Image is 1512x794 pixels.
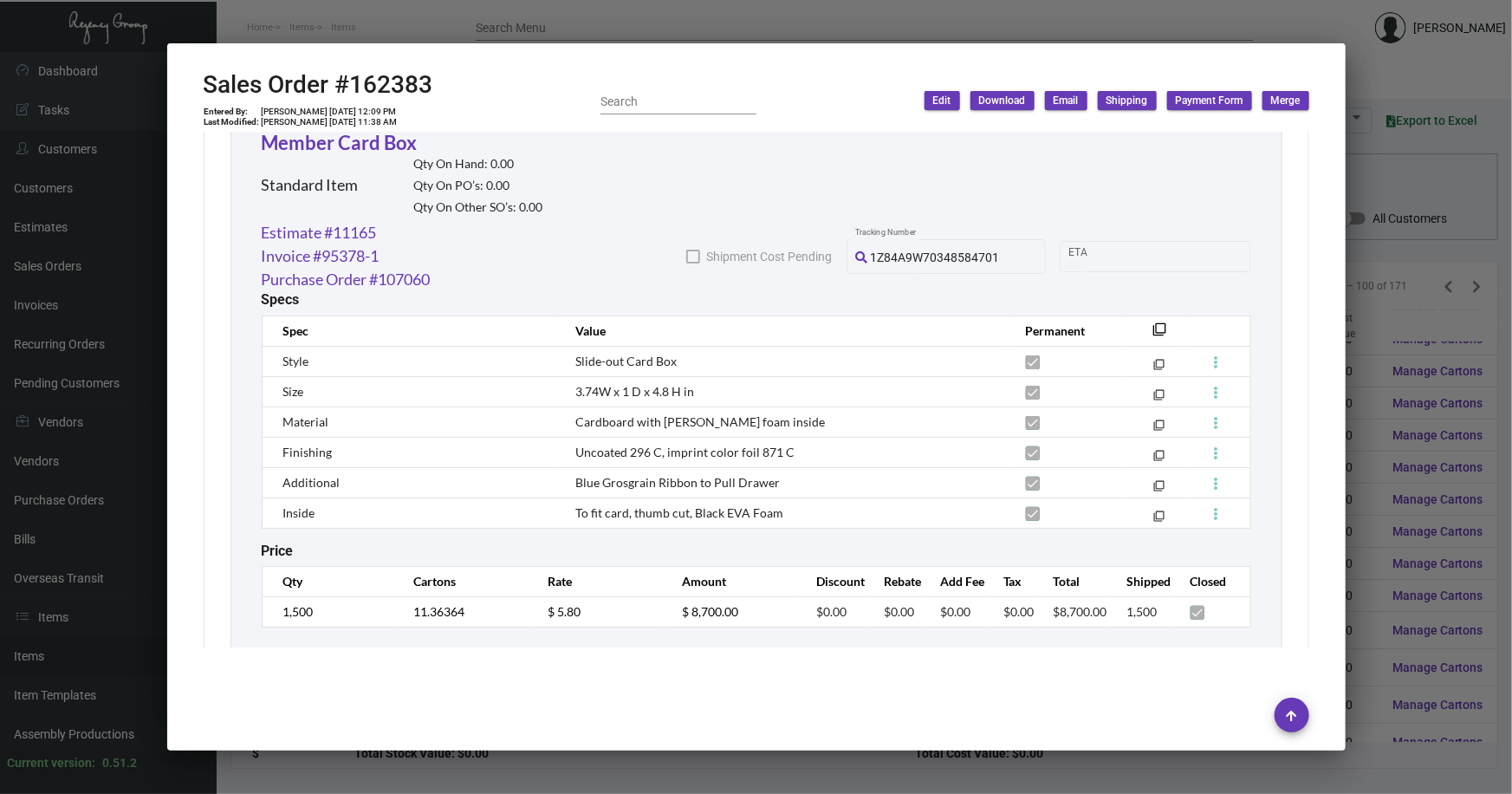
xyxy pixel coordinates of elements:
[575,414,825,429] span: Cardboard with [PERSON_NAME] foam inside
[262,316,558,346] th: Spec
[204,70,433,100] h2: Sales Order #162383
[575,505,783,520] span: To fit card, thumb cut, Black EVA Foam
[1271,94,1301,108] span: Merge
[102,754,137,772] div: 0.51.2
[933,94,951,108] span: Edit
[1054,604,1107,619] span: $8,700.00
[1126,604,1157,619] span: 1,500
[575,475,780,490] span: Blue Grosgrain Ribbon to Pull Drawer
[940,604,970,619] span: $0.00
[1004,604,1035,619] span: $0.00
[283,414,329,429] span: Material
[1153,423,1165,434] mat-icon: filter_none
[204,107,261,117] td: Entered By:
[866,566,923,596] th: Rebate
[575,445,795,459] span: Uncoated 296 C, imprint color foil 871 C
[1173,566,1250,596] th: Closed
[1153,393,1165,404] mat-icon: filter_none
[987,566,1036,596] th: Tax
[261,107,399,117] td: [PERSON_NAME] [DATE] 12:09 PM
[283,384,304,399] span: Size
[262,268,431,291] a: Purchase Order #107060
[1109,566,1172,596] th: Shipped
[204,117,261,127] td: Last Modified:
[884,604,914,619] span: $0.00
[1106,94,1148,108] span: Shipping
[1153,328,1167,342] mat-icon: filter_none
[1098,91,1157,110] button: Shipping
[262,543,294,559] h2: Price
[1045,91,1087,110] button: Email
[262,131,418,154] a: Member Card Box
[575,384,694,399] span: 3.74W x 1 D x 4.8 H in
[262,566,396,596] th: Qty
[970,91,1035,110] button: Download
[1068,250,1122,264] input: Start date
[558,316,1008,346] th: Value
[870,251,999,264] span: 1Z84A9W70348584701
[414,157,543,172] h2: Qty On Hand: 0.00
[979,94,1026,108] span: Download
[1009,316,1127,346] th: Permanent
[283,354,309,368] span: Style
[530,566,665,596] th: Rate
[262,221,377,244] a: Estimate #11165
[1153,453,1165,465] mat-icon: filter_none
[1137,250,1220,264] input: End date
[1176,94,1243,108] span: Payment Form
[1153,362,1165,374] mat-icon: filter_none
[1153,484,1165,495] mat-icon: filter_none
[1262,91,1309,110] button: Merge
[1054,94,1079,108] span: Email
[414,200,543,215] h2: Qty On Other SO’s: 0.00
[1153,514,1165,525] mat-icon: filter_none
[261,117,399,127] td: [PERSON_NAME] [DATE] 11:38 AM
[396,566,530,596] th: Cartons
[414,179,543,193] h2: Qty On PO’s: 0.00
[283,505,315,520] span: Inside
[816,604,847,619] span: $0.00
[799,566,867,596] th: Discount
[283,445,333,459] span: Finishing
[665,566,799,596] th: Amount
[262,291,300,308] h2: Specs
[283,475,341,490] span: Additional
[7,754,95,772] div: Current version:
[262,176,359,195] h2: Standard Item
[923,566,986,596] th: Add Fee
[262,244,380,268] a: Invoice #95378-1
[707,246,833,267] span: Shipment Cost Pending
[925,91,960,110] button: Edit
[1036,566,1110,596] th: Total
[1167,91,1252,110] button: Payment Form
[575,354,677,368] span: Slide-out Card Box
